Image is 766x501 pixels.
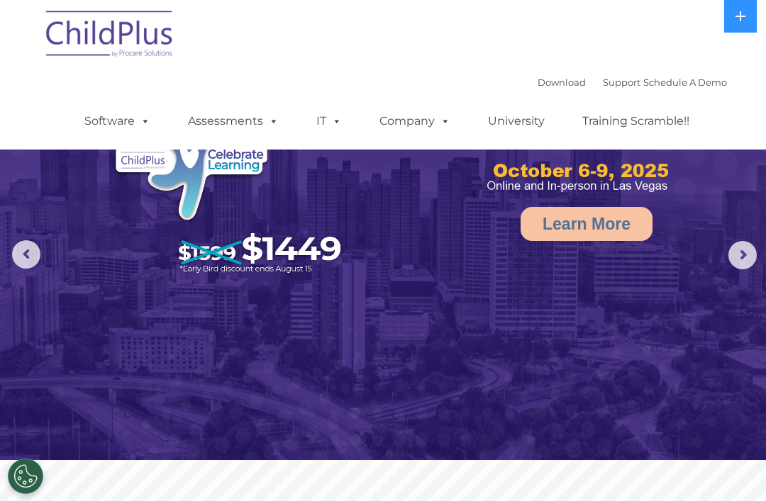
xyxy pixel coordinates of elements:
a: University [474,107,559,135]
a: Support [603,77,640,88]
iframe: Chat Widget [527,348,766,501]
a: Download [538,77,586,88]
a: IT [302,107,356,135]
a: Training Scramble!! [568,107,704,135]
button: Cookies Settings [8,458,43,494]
a: Company [365,107,465,135]
a: Software [70,107,165,135]
font: | [538,77,727,88]
a: Learn More [521,207,653,241]
a: Assessments [174,107,293,135]
a: Schedule A Demo [643,77,727,88]
img: ChildPlus by Procare Solutions [39,1,181,72]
